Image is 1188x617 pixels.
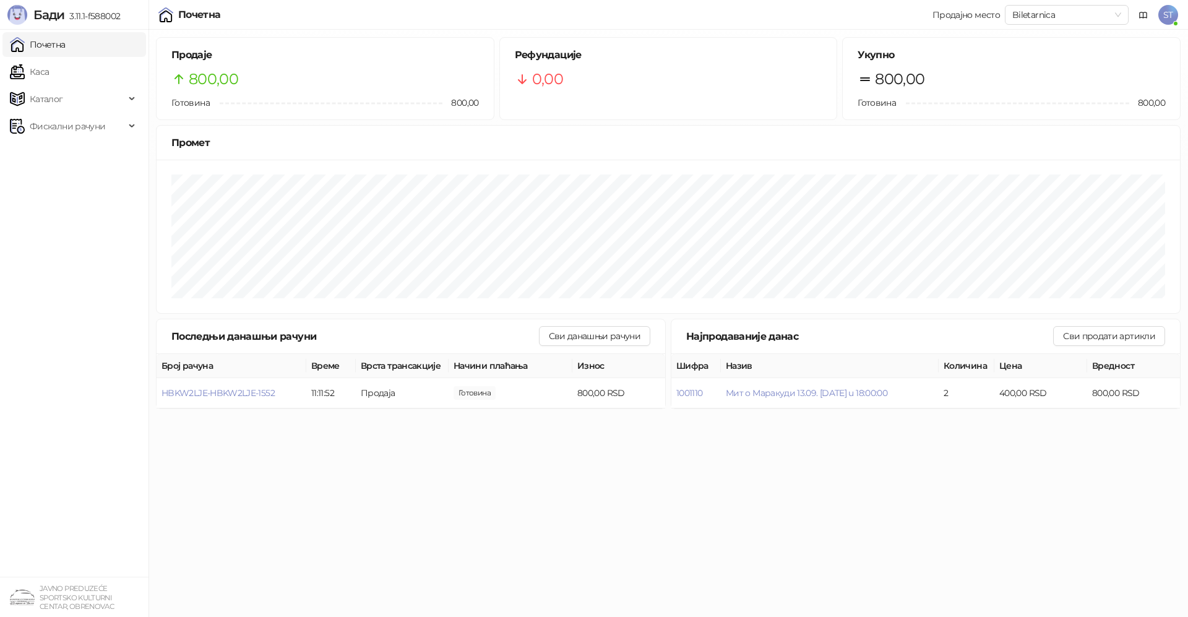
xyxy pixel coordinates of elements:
[1053,326,1165,346] button: Сви продати артикли
[858,48,1165,63] h5: Укупно
[858,97,896,108] span: Готовина
[939,378,994,408] td: 2
[676,387,703,399] button: 1001110
[454,386,496,400] span: 800,00
[171,329,539,344] div: Последњи данашњи рачуни
[1087,378,1180,408] td: 800,00 RSD
[572,354,665,378] th: Износ
[449,354,572,378] th: Начини плаћања
[30,114,105,139] span: Фискални рачуни
[33,7,64,22] span: Бади
[939,354,994,378] th: Количина
[171,97,210,108] span: Готовина
[40,584,114,611] small: JAVNO PREDUZEĆE SPORTSKO KULTURNI CENTAR, OBRENOVAC
[10,59,49,84] a: Каса
[356,354,449,378] th: Врста трансакције
[1129,96,1165,110] span: 800,00
[1087,354,1180,378] th: Вредност
[64,11,120,22] span: 3.11.1-f588002
[157,354,306,378] th: Број рачуна
[875,67,924,91] span: 800,00
[189,67,238,91] span: 800,00
[442,96,478,110] span: 800,00
[10,585,35,610] img: 64x64-companyLogo-4a28e1f8-f217-46d7-badd-69a834a81aaf.png
[356,378,449,408] td: Продаја
[1158,5,1178,25] span: ST
[171,135,1165,150] div: Промет
[932,11,1000,19] div: Продајно место
[178,10,221,20] div: Почетна
[532,67,563,91] span: 0,00
[306,378,356,408] td: 11:11:52
[1134,5,1153,25] a: Документација
[994,378,1087,408] td: 400,00 RSD
[539,326,650,346] button: Сви данашњи рачуни
[515,48,822,63] h5: Рефундације
[726,387,887,399] button: Мит о Маракуди 13.09. [DATE] u 18:00:00
[994,354,1087,378] th: Цена
[671,354,721,378] th: Шифра
[7,5,27,25] img: Logo
[10,32,66,57] a: Почетна
[721,354,939,378] th: Назив
[306,354,356,378] th: Време
[171,48,479,63] h5: Продаје
[686,329,1053,344] div: Најпродаваније данас
[161,387,275,399] button: HBKW2LJE-HBKW2LJE-1552
[30,87,63,111] span: Каталог
[1012,6,1121,24] span: Biletarnica
[572,378,665,408] td: 800,00 RSD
